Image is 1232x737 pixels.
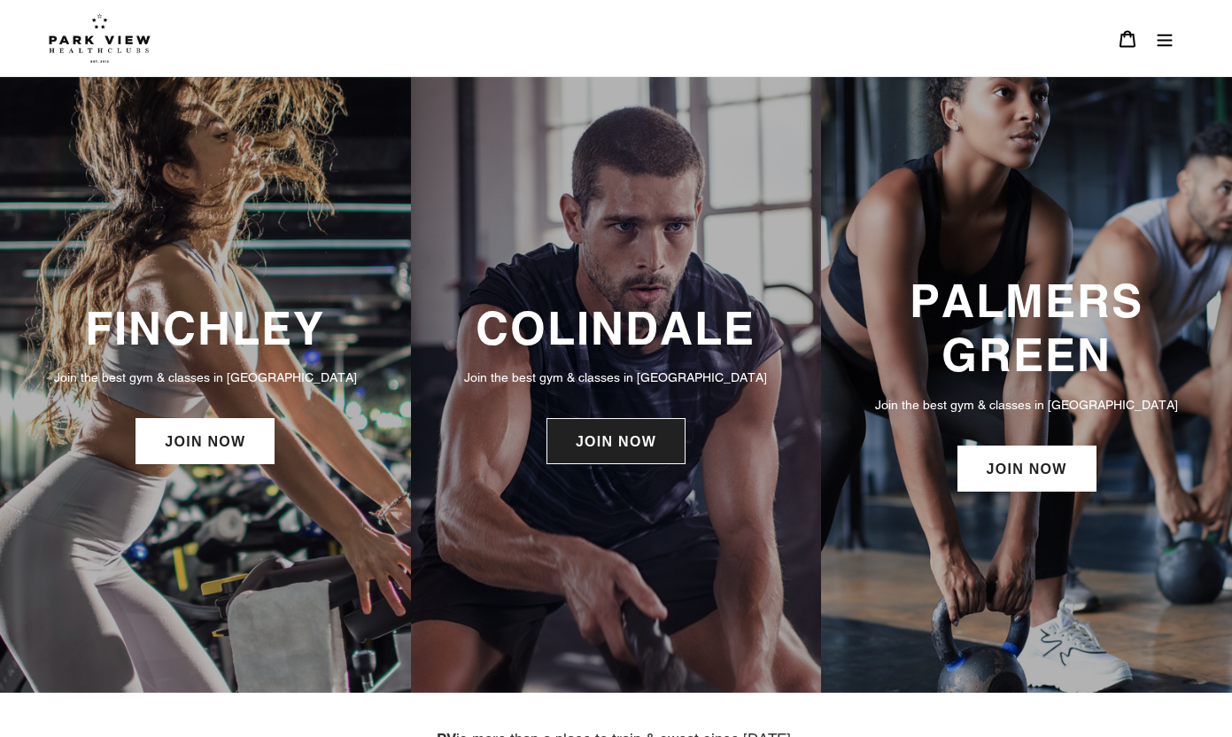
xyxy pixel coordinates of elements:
button: Menu [1146,19,1183,58]
h3: COLINDALE [429,301,804,355]
h3: FINCHLEY [18,301,393,355]
a: JOIN NOW: Finchley Membership [136,418,275,464]
p: Join the best gym & classes in [GEOGRAPHIC_DATA] [18,368,393,387]
h3: PALMERS GREEN [839,274,1214,383]
p: Join the best gym & classes in [GEOGRAPHIC_DATA] [839,395,1214,415]
p: Join the best gym & classes in [GEOGRAPHIC_DATA] [429,368,804,387]
a: JOIN NOW: Palmers Green Membership [957,446,1096,492]
img: Park view health clubs is a gym near you. [49,13,151,63]
a: JOIN NOW: Colindale Membership [546,418,686,464]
